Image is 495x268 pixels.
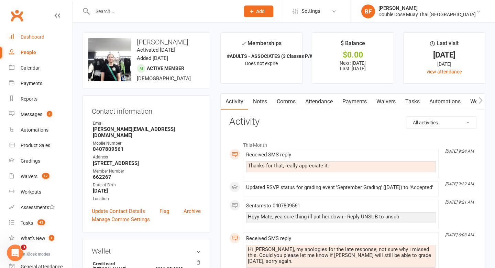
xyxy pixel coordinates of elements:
[341,39,365,51] div: $ Balance
[21,81,42,86] div: Payments
[248,163,434,169] div: Thanks for that, really appreciate it.
[42,173,49,179] span: 17
[445,200,474,205] i: [DATE] 9:21 AM
[93,120,201,127] div: Email
[93,182,201,188] div: Date of Birth
[245,61,278,66] span: Does not expire
[372,94,400,110] a: Waivers
[9,45,73,60] a: People
[301,3,320,19] span: Settings
[9,138,73,153] a: Product Sales
[21,112,42,117] div: Messages
[184,207,201,215] a: Archive
[93,140,201,147] div: Mobile Number
[21,205,55,210] div: Assessments
[21,220,33,226] div: Tasks
[445,233,474,237] i: [DATE] 6:03 AM
[93,196,201,202] div: Location
[246,236,436,241] div: Received SMS reply
[9,91,73,107] a: Reports
[21,96,37,102] div: Reports
[248,247,434,264] div: Hi [PERSON_NAME], my apologies for the late response, not sure why i missed this. Could you pleas...
[9,122,73,138] a: Automations
[410,60,479,68] div: [DATE]
[92,207,145,215] a: Update Contact Details
[361,4,375,18] div: BF
[137,55,168,61] time: Added [DATE]
[9,29,73,45] a: Dashboard
[93,154,201,161] div: Address
[92,215,150,224] a: Manage Comms Settings
[37,219,45,225] span: 43
[318,51,387,59] div: $0.00
[7,245,23,261] iframe: Intercom live chat
[248,94,272,110] a: Notes
[256,9,265,14] span: Add
[9,200,73,215] a: Assessments
[229,116,476,127] h3: Activity
[93,188,201,194] strong: [DATE]
[159,207,169,215] a: Flag
[21,50,36,55] div: People
[445,182,474,186] i: [DATE] 9:22 AM
[9,60,73,76] a: Calendar
[9,107,73,122] a: Messages 2
[425,94,465,110] a: Automations
[93,261,197,266] strong: Credit card
[92,105,201,115] h3: Contact information
[427,69,462,74] a: view attendance
[47,111,52,117] span: 2
[246,203,300,209] span: Sent sms to 0407809561
[9,231,73,246] a: What's New1
[93,146,201,152] strong: 0407809561
[8,7,25,24] a: Clubworx
[9,153,73,169] a: Gradings
[21,189,41,195] div: Workouts
[445,149,474,154] i: [DATE] 9:24 AM
[147,65,184,71] span: Active member
[227,53,333,59] strong: #ADULTS - ASSOCIATES (3 Classes P/Wk) - WE...
[93,160,201,166] strong: [STREET_ADDRESS]
[318,60,387,71] p: Next: [DATE] Last: [DATE]
[229,138,476,149] li: This Month
[9,76,73,91] a: Payments
[21,158,40,164] div: Gradings
[137,47,175,53] time: Activated [DATE]
[241,39,282,52] div: Memberships
[9,184,73,200] a: Workouts
[248,214,434,220] div: Heyy Mate, yea sure thing ill put her down - Reply UNSUB to unsub
[241,40,246,47] i: ✓
[9,215,73,231] a: Tasks 43
[272,94,300,110] a: Comms
[244,6,273,17] button: Add
[49,235,54,241] span: 1
[21,127,48,133] div: Automations
[338,94,372,110] a: Payments
[378,5,476,11] div: [PERSON_NAME]
[21,174,37,179] div: Waivers
[21,245,26,250] span: 3
[221,94,248,110] a: Activity
[378,11,476,18] div: Double Dose Muay Thai [GEOGRAPHIC_DATA]
[93,174,201,180] strong: 662267
[88,38,131,81] img: image1745310491.png
[137,75,191,82] span: [DEMOGRAPHIC_DATA]
[9,169,73,184] a: Waivers 17
[430,39,459,51] div: Last visit
[246,152,436,158] div: Received SMS reply
[21,143,50,148] div: Product Sales
[300,94,338,110] a: Attendance
[88,38,204,46] h3: [PERSON_NAME]
[93,168,201,175] div: Member Number
[92,247,201,255] h3: Wallet
[246,185,436,190] div: Updated RSVP status for grading event 'September Grading' ([DATE]) to 'Accepted'
[410,51,479,59] div: [DATE]
[21,236,45,241] div: What's New
[21,34,44,40] div: Dashboard
[90,7,235,16] input: Search...
[93,126,201,138] strong: [PERSON_NAME][EMAIL_ADDRESS][DOMAIN_NAME]
[400,94,425,110] a: Tasks
[21,65,40,71] div: Calendar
